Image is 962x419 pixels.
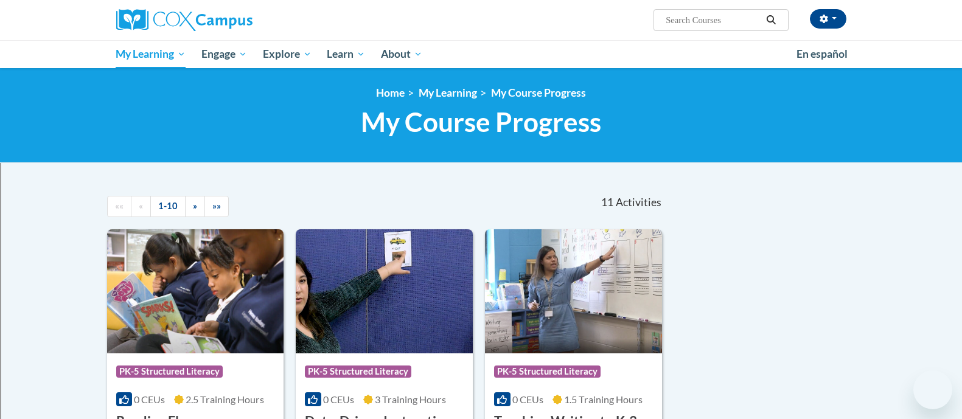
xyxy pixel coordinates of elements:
[263,47,312,61] span: Explore
[116,9,253,31] img: Cox Campus
[373,40,430,68] a: About
[810,9,846,29] button: Account Settings
[762,13,780,27] button: Search
[98,40,865,68] div: Main menu
[201,47,247,61] span: Engage
[116,9,347,31] a: Cox Campus
[319,40,373,68] a: Learn
[664,13,762,27] input: Search Courses
[193,40,255,68] a: Engage
[255,40,319,68] a: Explore
[361,106,601,138] span: My Course Progress
[376,86,405,99] a: Home
[419,86,477,99] a: My Learning
[327,47,365,61] span: Learn
[381,47,422,61] span: About
[796,47,848,60] span: En español
[108,40,194,68] a: My Learning
[789,41,856,67] a: En español
[913,370,952,409] iframe: Button to launch messaging window
[116,47,186,61] span: My Learning
[491,86,586,99] a: My Course Progress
